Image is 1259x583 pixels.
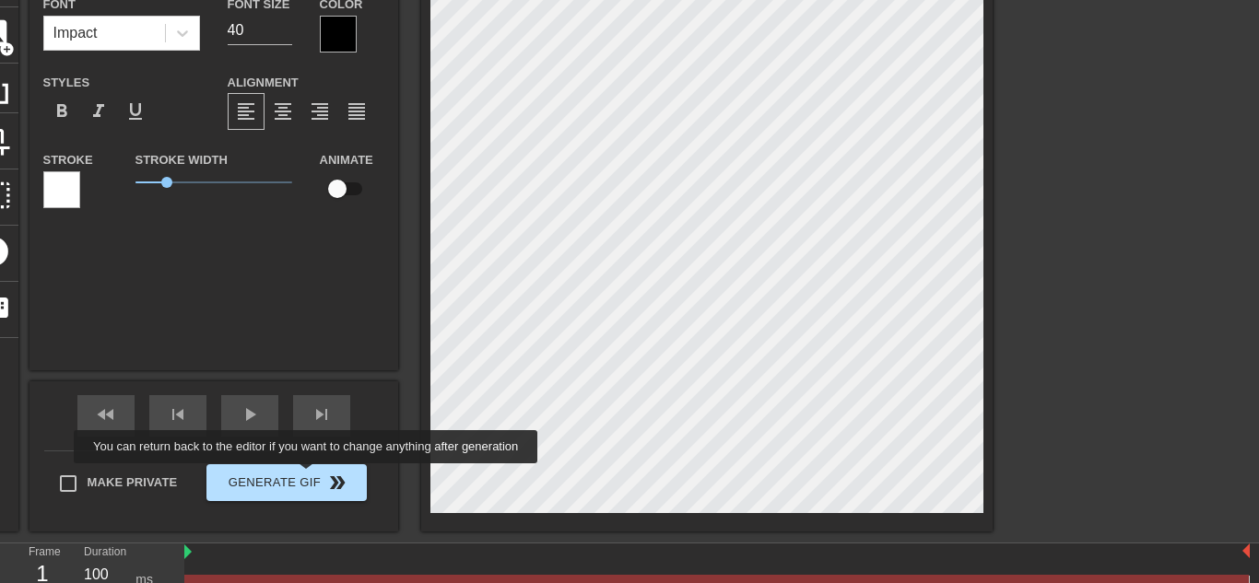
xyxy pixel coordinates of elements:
[43,151,93,169] label: Stroke
[206,464,366,501] button: Generate Gif
[88,473,178,492] span: Make Private
[88,100,110,122] span: format_italic
[311,403,333,426] span: skip_next
[326,472,348,494] span: double_arrow
[309,100,331,122] span: format_align_right
[43,74,90,92] label: Styles
[346,100,368,122] span: format_align_justify
[239,403,261,426] span: play_arrow
[1242,543,1250,558] img: bound-end.png
[320,151,373,169] label: Animate
[228,74,299,92] label: Alignment
[272,100,294,122] span: format_align_center
[84,547,126,558] label: Duration
[167,403,189,426] span: skip_previous
[95,403,117,426] span: fast_rewind
[51,100,73,122] span: format_bold
[124,100,147,122] span: format_underline
[214,472,359,494] span: Generate Gif
[53,22,98,44] div: Impact
[235,100,257,122] span: format_align_left
[135,151,228,169] label: Stroke Width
